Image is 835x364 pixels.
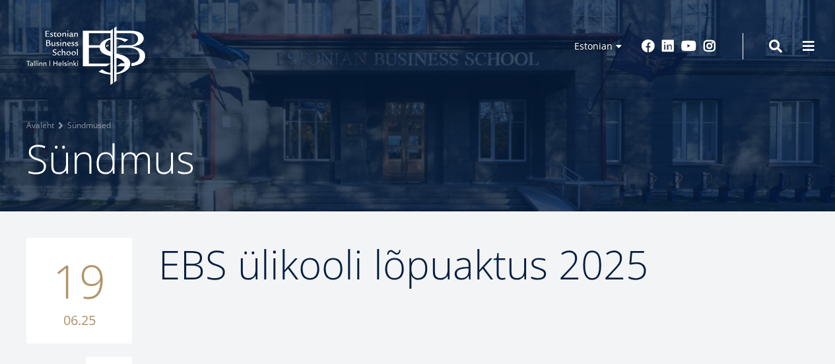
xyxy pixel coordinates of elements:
a: Avaleht [26,119,54,132]
a: Instagram [703,40,716,53]
a: Sündmused [67,119,111,132]
h1: Sündmus [26,132,809,185]
a: Facebook [642,40,655,53]
a: Youtube [681,40,696,53]
span: EBS ülikooli lõpuaktus 2025 [158,237,648,291]
a: Linkedin [661,40,675,53]
div: 19 [26,238,132,344]
small: 06.25 [40,310,119,330]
